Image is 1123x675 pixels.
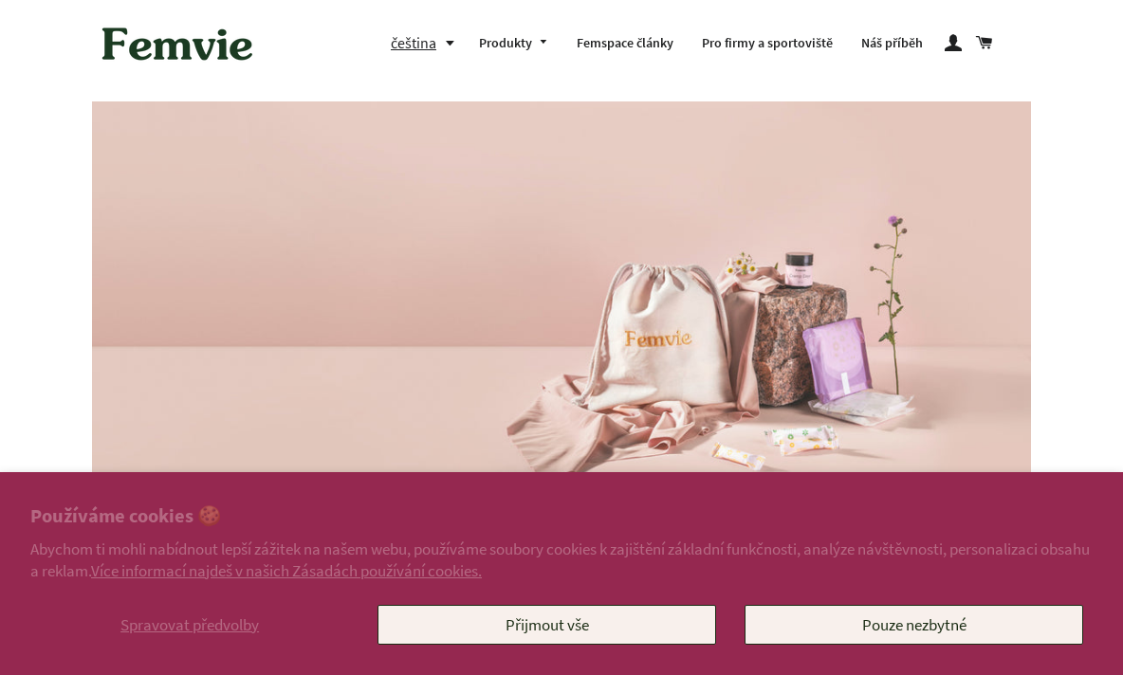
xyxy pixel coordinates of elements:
span: Spravovat předvolby [120,614,259,635]
a: Náš příběh [847,19,937,68]
img: Produkty [92,101,1031,517]
a: Femspace články [562,19,688,68]
a: Produkty [465,19,563,68]
a: Pro firmy a sportoviště [688,19,847,68]
a: Více informací najdeš v našich Zásadách používání cookies. [91,560,482,581]
h2: Používáme cookies 🍪 [30,502,1093,530]
button: Přijmout vše [377,605,716,645]
button: Pouze nezbytné [745,605,1083,645]
p: Abychom ti mohli nabídnout lepší zážitek na našem webu, používáme soubory cookies k zajištění zák... [30,538,1093,580]
button: Spravovat předvolby [30,605,349,645]
img: Femvie [92,14,263,73]
button: čeština [391,30,465,56]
